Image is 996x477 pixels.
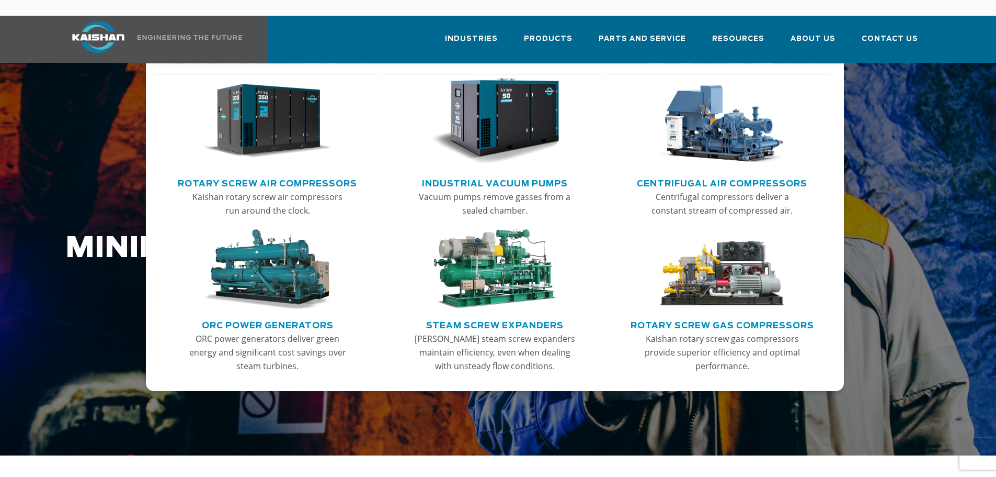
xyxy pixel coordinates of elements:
img: kaishan logo [59,21,138,53]
span: Products [524,33,573,45]
span: Contact Us [862,33,918,45]
img: thumb-Steam-Screw-Expanders [430,229,559,310]
a: Contact Us [862,25,918,61]
span: Resources [712,33,764,45]
a: ORC Power Generators [202,316,334,332]
a: Rotary Screw Gas Compressors [631,316,814,332]
img: thumb-Rotary-Screw-Gas-Compressors [658,229,786,310]
img: thumb-Industrial-Vacuum-Pumps [430,78,559,165]
img: thumb-Centrifugal-Air-Compressors [658,78,786,165]
p: ORC power generators deliver green energy and significant cost savings over steam turbines. [186,332,349,373]
p: [PERSON_NAME] steam screw expanders maintain efficiency, even when dealing with unsteady flow con... [413,332,576,373]
p: Vacuum pumps remove gasses from a sealed chamber. [413,190,576,217]
a: Steam Screw Expanders [426,316,564,332]
a: About Us [791,25,835,61]
h1: Mining [65,232,785,265]
a: Products [524,25,573,61]
span: About Us [791,33,835,45]
p: Kaishan rotary screw gas compressors provide superior efficiency and optimal performance. [640,332,804,373]
img: thumb-Rotary-Screw-Air-Compressors [203,78,331,165]
a: Industries [445,25,498,61]
p: Centrifugal compressors deliver a constant stream of compressed air. [640,190,804,217]
a: Rotary Screw Air Compressors [178,174,357,190]
img: thumb-ORC-Power-Generators [203,229,331,310]
a: Industrial Vacuum Pumps [422,174,568,190]
a: Centrifugal Air Compressors [637,174,807,190]
img: Engineering the future [138,35,242,40]
p: Kaishan rotary screw air compressors run around the clock. [186,190,349,217]
span: Industries [445,33,498,45]
a: Kaishan USA [59,16,244,63]
a: Parts and Service [599,25,686,61]
span: Parts and Service [599,33,686,45]
a: Resources [712,25,764,61]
